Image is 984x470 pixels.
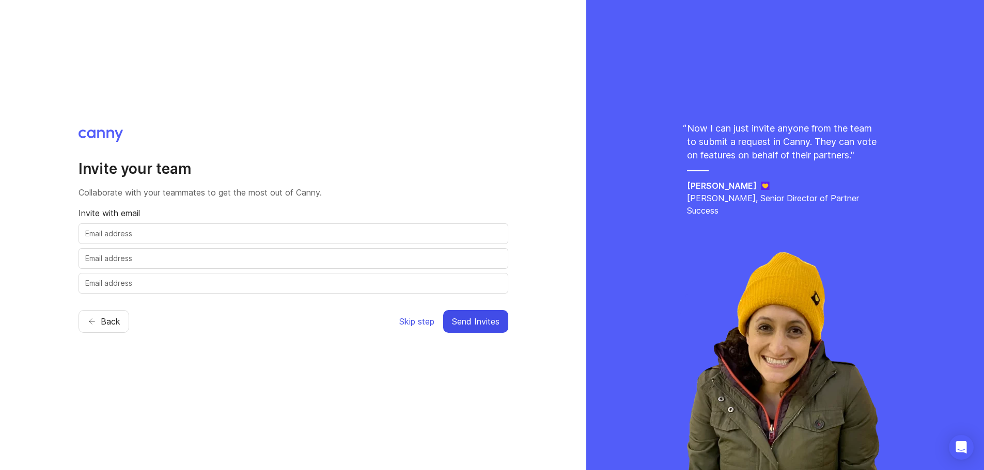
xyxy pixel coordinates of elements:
[101,315,120,328] span: Back
[85,253,502,264] input: Email address
[687,180,757,192] h5: [PERSON_NAME]
[687,192,883,217] p: [PERSON_NAME], Senior Director of Partner Success
[79,159,508,178] h2: Invite your team
[399,310,435,333] button: Skip step
[443,310,508,333] button: Send Invites
[85,278,502,289] input: Email address
[79,207,508,219] p: Invite with email
[79,186,508,199] p: Collaborate with your teammates to get the most out of Canny.
[680,243,891,470] img: rachel-ec36006e32d921eccbc7237da87631ad.webp
[761,182,770,190] img: Jane logo
[79,129,123,142] img: Canny logo
[79,310,129,333] button: Back
[687,122,883,162] p: Now I can just invite anyone from the team to submit a request in Canny. They can vote on feature...
[949,435,974,460] div: Open Intercom Messenger
[399,315,434,328] span: Skip step
[85,228,502,239] input: Email address
[452,315,499,328] span: Send Invites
